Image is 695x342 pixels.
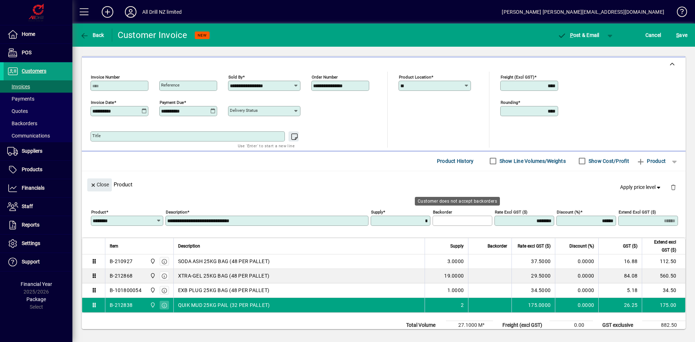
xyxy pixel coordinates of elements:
span: Quotes [7,108,28,114]
span: 1.0000 [447,287,464,294]
span: BU [148,272,156,280]
td: 0.0000 [555,254,598,269]
td: 16.88 [598,254,642,269]
a: Staff [4,198,72,216]
td: 0.0000 [555,269,598,283]
a: Knowledge Base [671,1,686,25]
label: Show Cost/Profit [587,157,629,165]
button: Apply price level [617,181,665,194]
a: Communications [4,130,72,142]
span: 19.0000 [444,272,464,279]
div: All Drill NZ limited [142,6,182,18]
mat-label: Payment due [160,100,184,105]
span: Extend excl GST ($) [646,238,676,254]
span: Support [22,259,40,265]
td: 882.50 [642,321,686,329]
app-page-header-button: Delete [665,183,682,190]
span: Suppliers [22,148,42,154]
span: ost & Email [557,32,599,38]
span: SODA ASH 25KG BAG (48 PER PALLET) [178,258,270,265]
mat-label: Delivery status [230,108,258,113]
a: Products [4,161,72,179]
span: Communications [7,133,50,139]
button: Close [87,178,112,191]
div: B-212868 [110,272,132,279]
mat-label: Supply [371,210,383,215]
a: Financials [4,179,72,197]
a: Invoices [4,80,72,93]
span: NEW [198,33,207,38]
mat-label: Discount (%) [557,210,580,215]
span: Discount (%) [569,242,594,250]
a: Payments [4,93,72,105]
span: POS [22,50,31,55]
span: XTRA-GEL 25KG BAG (48 PER PALLET) [178,272,269,279]
span: Rate excl GST ($) [518,242,551,250]
span: S [676,32,679,38]
span: Payments [7,96,34,102]
app-page-header-button: Close [85,181,114,188]
span: Financials [22,185,45,191]
a: Reports [4,216,72,234]
div: B-210927 [110,258,132,265]
button: Back [78,29,106,42]
a: Backorders [4,117,72,130]
a: Suppliers [4,142,72,160]
span: Reports [22,222,39,228]
span: QUIK MUD 25KG PAIL (32 PER PALLET) [178,301,270,309]
mat-label: Product location [399,75,431,80]
td: 27.1000 M³ [446,321,493,329]
td: 0.00 [549,321,593,329]
span: EXB PLUG 25KG BAG (48 PER PALLET) [178,287,269,294]
td: 26.25 [598,298,642,312]
span: Products [22,166,42,172]
div: B-212838 [110,301,132,309]
button: Product History [434,155,477,168]
mat-label: Sold by [228,75,243,80]
mat-label: Description [166,210,187,215]
span: Description [178,242,200,250]
span: 3.0000 [447,258,464,265]
span: GST ($) [623,242,637,250]
mat-label: Rate excl GST ($) [495,210,527,215]
span: Home [22,31,35,37]
span: Back [80,32,104,38]
div: 37.5000 [516,258,551,265]
button: Cancel [644,29,663,42]
span: Package [26,296,46,302]
span: Supply [450,242,464,250]
mat-hint: Use 'Enter' to start a new line [238,142,295,150]
td: GST exclusive [599,321,642,329]
mat-label: Product [91,210,106,215]
td: 5.18 [598,283,642,298]
mat-label: Freight (excl GST) [501,75,534,80]
a: Support [4,253,72,271]
span: ave [676,29,687,41]
mat-label: Backorder [433,210,452,215]
span: Backorders [7,121,37,126]
a: Quotes [4,105,72,117]
div: Customer does not accept backorders [415,197,500,206]
mat-label: Reference [161,83,180,88]
div: 175.0000 [516,301,551,309]
span: Customers [22,68,46,74]
span: Staff [22,203,33,209]
mat-label: Invoice date [91,100,114,105]
td: 0.0000 [555,283,598,298]
mat-label: Invoice number [91,75,120,80]
span: BU [148,286,156,294]
span: Backorder [488,242,507,250]
mat-label: Order number [312,75,338,80]
span: 2 [461,301,464,309]
div: [PERSON_NAME] [PERSON_NAME][EMAIL_ADDRESS][DOMAIN_NAME] [502,6,664,18]
td: 34.50 [642,283,685,298]
span: Cancel [645,29,661,41]
span: BU [148,257,156,265]
label: Show Line Volumes/Weights [498,157,566,165]
div: 34.5000 [516,287,551,294]
span: Invoices [7,84,30,89]
div: Customer Invoice [118,29,188,41]
button: Add [96,5,119,18]
td: 560.50 [642,269,685,283]
span: Settings [22,240,40,246]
